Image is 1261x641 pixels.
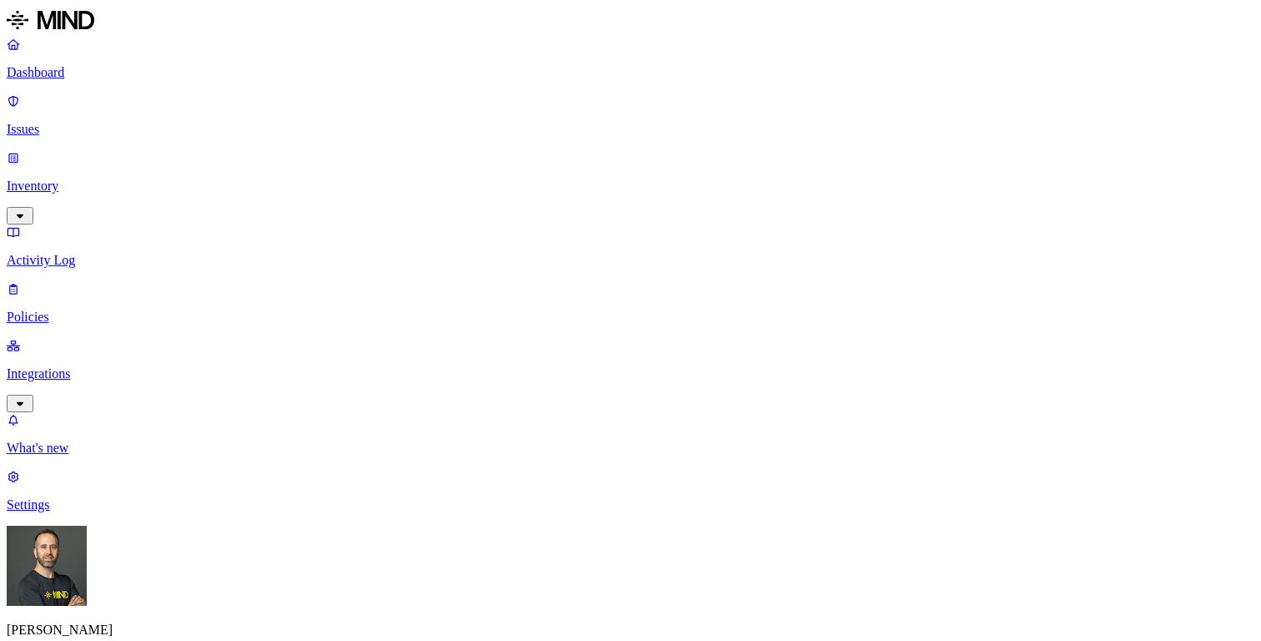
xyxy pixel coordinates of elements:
[7,7,94,33] img: MIND
[7,310,1254,325] p: Policies
[7,526,87,606] img: Tom Mayblum
[7,65,1254,80] p: Dashboard
[7,497,1254,512] p: Settings
[7,37,1254,80] a: Dashboard
[7,150,1254,222] a: Inventory
[7,122,1254,137] p: Issues
[7,366,1254,381] p: Integrations
[7,179,1254,194] p: Inventory
[7,225,1254,268] a: Activity Log
[7,338,1254,410] a: Integrations
[7,253,1254,268] p: Activity Log
[7,412,1254,456] a: What's new
[7,281,1254,325] a: Policies
[7,469,1254,512] a: Settings
[7,441,1254,456] p: What's new
[7,7,1254,37] a: MIND
[7,93,1254,137] a: Issues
